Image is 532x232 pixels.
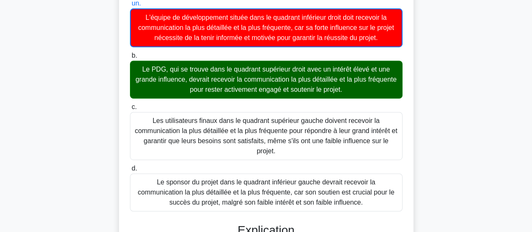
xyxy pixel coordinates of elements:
[132,103,137,110] font: c.
[132,52,137,59] font: b.
[132,165,137,172] font: d.
[138,179,394,206] font: Le sponsor du projet dans le quadrant inférieur gauche devrait recevoir la communication la plus ...
[135,66,397,93] font: Le PDG, qui se trouve dans le quadrant supérieur droit avec un intérêt élevé et une grande influe...
[135,117,397,155] font: Les utilisateurs finaux dans le quadrant supérieur gauche doivent recevoir la communication la pl...
[138,14,394,41] font: L'équipe de développement située dans le quadrant inférieur droit doit recevoir la communication ...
